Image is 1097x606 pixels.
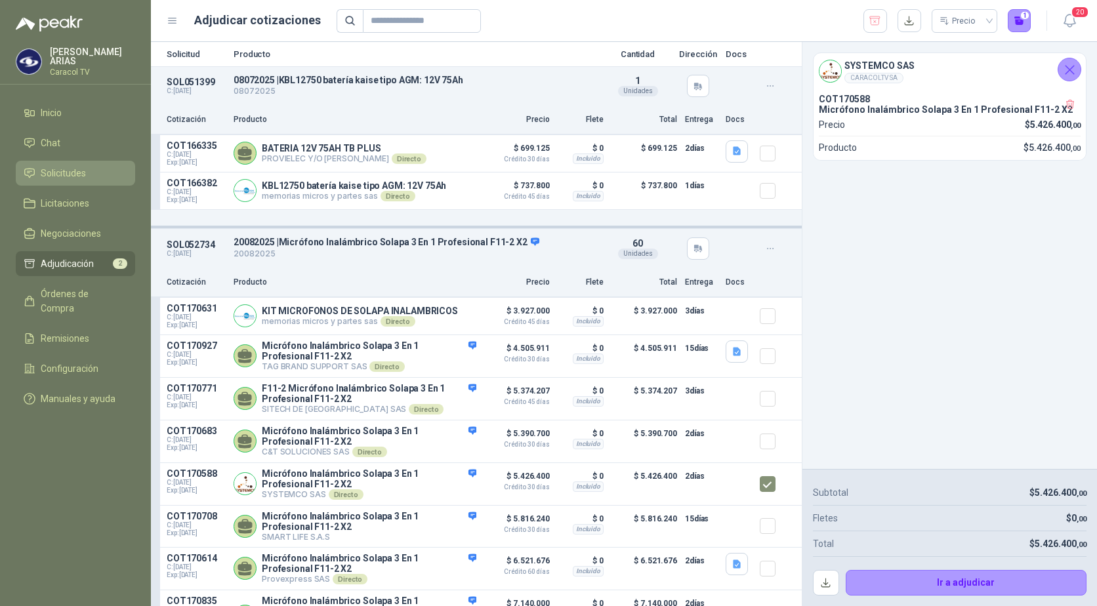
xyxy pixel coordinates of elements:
[167,529,226,537] span: Exp: [DATE]
[611,276,677,289] p: Total
[167,426,226,436] p: COT170683
[814,53,1086,89] div: Company LogoSYSTEMCO SASCARACOLTV SA
[41,226,101,241] span: Negociaciones
[484,569,550,575] span: Crédito 60 días
[819,117,845,132] p: Precio
[573,439,604,449] div: Incluido
[685,511,718,527] p: 15 días
[262,426,476,447] p: Micrófono Inalámbrico Solapa 3 En 1 Profesional F11-2 X2
[262,143,426,153] p: BATERIA 12V 75AH TB PLUS
[618,86,658,96] div: Unidades
[16,191,135,216] a: Licitaciones
[167,178,226,188] p: COT166382
[605,50,671,58] p: Cantidad
[813,511,838,525] p: Fletes
[611,140,677,167] p: $ 699.125
[1029,536,1087,551] p: $
[558,511,604,527] p: $ 0
[262,447,476,457] p: C&T SOLUCIONES SAS
[167,436,226,444] span: C: [DATE]
[167,351,226,359] span: C: [DATE]
[846,570,1087,596] button: Ir a adjudicar
[1030,119,1081,130] span: 5.426.400
[262,361,476,372] p: TAG BRAND SUPPORT SAS
[484,319,550,325] span: Crédito 45 días
[558,303,604,319] p: $ 0
[16,161,135,186] a: Solicitudes
[558,426,604,441] p: $ 0
[392,153,426,164] div: Directo
[262,511,476,532] p: Micrófono Inalámbrico Solapa 3 En 1 Profesional F11-2 X2
[262,191,446,201] p: memorias micros y partes sas
[234,85,597,98] p: 08072025
[41,196,89,211] span: Licitaciones
[41,136,60,150] span: Chat
[685,113,718,126] p: Entrega
[16,356,135,381] a: Configuración
[484,383,550,405] p: $ 5.374.207
[16,131,135,155] a: Chat
[558,340,604,356] p: $ 0
[16,16,83,31] img: Logo peakr
[484,399,550,405] span: Crédito 45 días
[167,188,226,196] span: C: [DATE]
[685,426,718,441] p: 2 días
[484,527,550,533] span: Crédito 30 días
[41,166,86,180] span: Solicitudes
[632,238,643,249] span: 60
[573,524,604,535] div: Incluido
[1008,9,1031,33] button: 1
[611,303,677,329] p: $ 3.927.000
[844,58,915,73] h4: SYSTEMCO SAS
[167,321,226,329] span: Exp: [DATE]
[167,401,226,409] span: Exp: [DATE]
[611,553,677,584] p: $ 6.521.676
[484,340,550,363] p: $ 4.505.911
[635,75,640,86] span: 1
[484,303,550,325] p: $ 3.927.000
[262,553,476,574] p: Micrófono Inalámbrico Solapa 3 En 1 Profesional F11-2 X2
[484,553,550,575] p: $ 6.521.676
[940,11,978,31] div: Precio
[611,426,677,457] p: $ 5.390.700
[685,468,718,484] p: 2 días
[167,511,226,521] p: COT170708
[558,468,604,484] p: $ 0
[484,468,550,491] p: $ 5.426.400
[611,340,677,372] p: $ 4.505.911
[262,153,426,164] p: PROVIELEC Y/O [PERSON_NAME]
[484,178,550,200] p: $ 737.800
[484,426,550,448] p: $ 5.390.700
[381,191,415,201] div: Directo
[167,596,226,606] p: COT170835
[234,248,597,260] p: 20082025
[262,532,476,542] p: SMART LIFE S.A.S
[262,468,476,489] p: Micrófono Inalámbrico Solapa 3 En 1 Profesional F11-2 X2
[167,140,226,151] p: COT166335
[558,383,604,399] p: $ 0
[573,566,604,576] div: Incluido
[167,303,226,313] p: COT170631
[167,113,226,126] p: Cotización
[484,113,550,126] p: Precio
[726,276,752,289] p: Docs
[1071,121,1081,130] span: ,00
[234,113,476,126] p: Producto
[50,68,135,76] p: Caracol TV
[41,361,98,376] span: Configuración
[234,75,597,85] p: 08072025 | KBL12750 batería kaise tipo AGM: 12V 75Ah
[1035,538,1087,549] span: 5.426.400
[167,359,226,367] span: Exp: [DATE]
[1071,6,1089,18] span: 20
[262,489,476,500] p: SYSTEMCO SAS
[484,356,550,363] span: Crédito 30 días
[167,250,226,258] p: C: [DATE]
[685,383,718,399] p: 3 días
[484,484,550,491] span: Crédito 30 días
[1025,117,1081,132] p: $
[573,353,604,364] div: Incluido
[16,221,135,246] a: Negociaciones
[1077,515,1087,523] span: ,00
[167,383,226,394] p: COT170771
[726,113,752,126] p: Docs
